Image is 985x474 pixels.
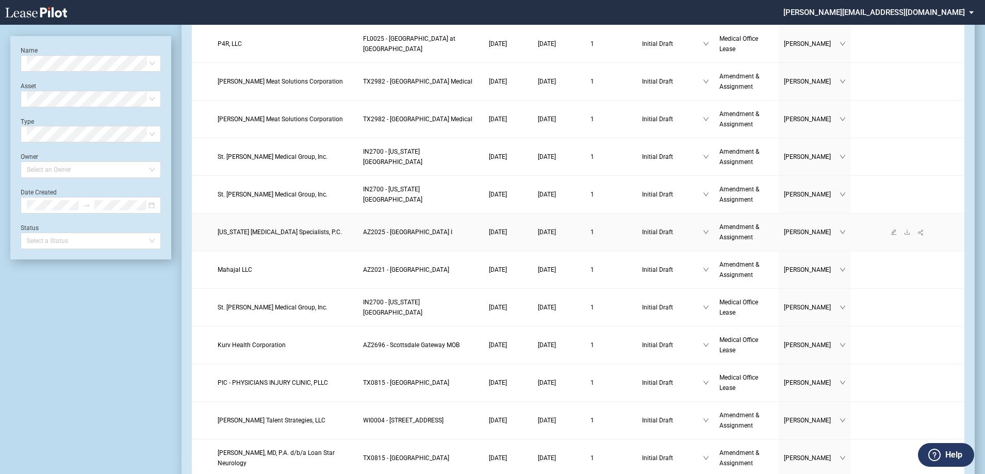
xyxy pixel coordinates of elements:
[945,448,962,462] label: Help
[218,415,353,426] a: [PERSON_NAME] Talent Strategies, LLC
[703,78,709,85] span: down
[840,304,846,310] span: down
[590,302,632,313] a: 1
[489,266,507,273] span: [DATE]
[489,265,528,275] a: [DATE]
[538,76,580,87] a: [DATE]
[489,228,507,236] span: [DATE]
[218,78,343,85] span: Cargill Meat Solutions Corporation
[363,76,479,87] a: TX2982 - [GEOGRAPHIC_DATA] Medical
[363,265,479,275] a: AZ2021 - [GEOGRAPHIC_DATA]
[719,299,758,316] span: Medical Office Lease
[784,227,840,237] span: [PERSON_NAME]
[590,266,594,273] span: 1
[840,116,846,122] span: down
[218,449,335,467] span: Sheth, MD, P.A. d/b/a Loan Star Neurology
[489,189,528,200] a: [DATE]
[840,229,846,235] span: down
[538,227,580,237] a: [DATE]
[840,191,846,198] span: down
[784,265,840,275] span: [PERSON_NAME]
[83,202,90,209] span: to
[703,267,709,273] span: down
[538,454,556,462] span: [DATE]
[642,265,703,275] span: Initial Draft
[719,372,774,393] a: Medical Office Lease
[703,304,709,310] span: down
[703,116,709,122] span: down
[489,40,507,47] span: [DATE]
[21,153,38,160] label: Owner
[363,417,444,424] span: WI0004 - 309 N Water Street
[840,380,846,386] span: down
[218,114,353,124] a: [PERSON_NAME] Meat Solutions Corporation
[719,335,774,355] a: Medical Office Lease
[363,378,479,388] a: TX0815 - [GEOGRAPHIC_DATA]
[642,76,703,87] span: Initial Draft
[590,39,632,49] a: 1
[218,39,353,49] a: P4R, LLC
[218,304,327,311] span: St. Vincent Medical Group, Inc.
[363,379,449,386] span: TX0815 - Remington Oaks
[590,228,594,236] span: 1
[590,379,594,386] span: 1
[538,265,580,275] a: [DATE]
[719,223,759,241] span: Amendment & Assignment
[719,448,774,468] a: Amendment & Assignment
[590,189,632,200] a: 1
[538,378,580,388] a: [DATE]
[642,114,703,124] span: Initial Draft
[538,340,580,350] a: [DATE]
[538,152,580,162] a: [DATE]
[21,118,34,125] label: Type
[719,374,758,391] span: Medical Office Lease
[719,259,774,280] a: Amendment & Assignment
[719,297,774,318] a: Medical Office Lease
[218,448,353,468] a: [PERSON_NAME], MD, P.A. d/b/a Loan Star Neurology
[489,341,507,349] span: [DATE]
[363,415,479,426] a: WI0004 - [STREET_ADDRESS]
[642,340,703,350] span: Initial Draft
[21,47,38,54] label: Name
[538,191,556,198] span: [DATE]
[784,415,840,426] span: [PERSON_NAME]
[489,302,528,313] a: [DATE]
[218,76,353,87] a: [PERSON_NAME] Meat Solutions Corporation
[918,443,974,467] button: Help
[590,152,632,162] a: 1
[719,184,774,205] a: Amendment & Assignment
[363,454,449,462] span: TX0815 - Remington Oaks
[904,229,910,235] span: download
[642,39,703,49] span: Initial Draft
[489,191,507,198] span: [DATE]
[840,417,846,423] span: down
[489,379,507,386] span: [DATE]
[363,34,479,54] a: FL0025 - [GEOGRAPHIC_DATA] at [GEOGRAPHIC_DATA]
[590,114,632,124] a: 1
[489,454,507,462] span: [DATE]
[917,229,925,236] span: share-alt
[642,415,703,426] span: Initial Draft
[538,116,556,123] span: [DATE]
[489,227,528,237] a: [DATE]
[891,229,897,235] span: edit
[21,83,36,90] label: Asset
[719,261,759,279] span: Amendment & Assignment
[363,299,422,316] span: IN2700 - Michigan Road Medical Office Building
[642,453,703,463] span: Initial Draft
[719,146,774,167] a: Amendment & Assignment
[719,109,774,129] a: Amendment & Assignment
[363,266,449,273] span: AZ2021 - Scottsdale Medical Center
[363,340,479,350] a: AZ2696 - Scottsdale Gateway MOB
[719,186,759,203] span: Amendment & Assignment
[218,153,327,160] span: St. Vincent Medical Group, Inc.
[642,302,703,313] span: Initial Draft
[719,73,759,90] span: Amendment & Assignment
[218,116,343,123] span: Cargill Meat Solutions Corporation
[538,78,556,85] span: [DATE]
[719,148,759,166] span: Amendment & Assignment
[703,154,709,160] span: down
[590,341,594,349] span: 1
[538,417,556,424] span: [DATE]
[719,336,758,354] span: Medical Office Lease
